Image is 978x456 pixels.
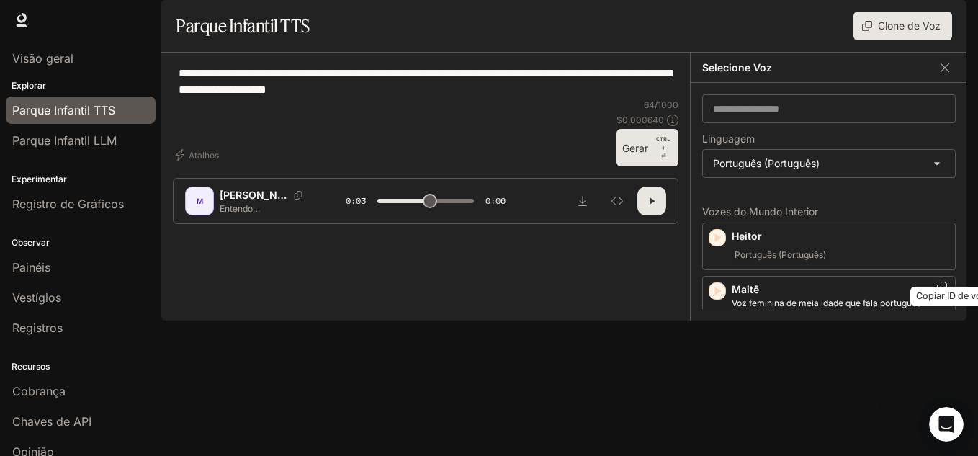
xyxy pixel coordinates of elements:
[9,6,37,33] button: volte
[655,99,658,110] font: /
[12,56,277,190] div: Rubber Duck says…
[702,133,755,145] font: Linguagem
[732,283,759,295] font: Maitê
[878,19,941,32] font: Clone de Voz
[622,115,664,125] font: 0,000640
[189,150,219,161] font: Atalhos
[702,205,818,218] font: Vozes do Mundo Interior
[929,407,964,442] iframe: Chat ao vivo do Intercom
[616,115,622,125] font: $
[644,99,655,110] font: 64
[853,12,952,40] button: Clone de Voz
[225,6,253,33] button: Lar
[70,19,212,30] font: A equipe também pode ajudar
[935,282,949,293] button: Copiar ID de voz
[173,143,225,166] button: Atalhos
[220,189,303,201] font: [PERSON_NAME]
[23,161,172,170] div: Rubber Duck • AI Agent • Just now
[735,249,826,260] font: Português (Português)
[703,150,955,177] div: Português (Português)
[244,327,267,350] button: Enviar uma mensagem…
[346,195,366,207] font: 0:03
[12,56,236,158] div: Hi! I'm Inworld's Rubber Duck AI Agent. I can answer questions related to Inworld's products, lik...
[568,187,597,215] button: Baixar áudio
[221,333,233,344] button: Seletor de emojis
[656,135,670,151] font: CTRL +
[197,197,203,205] font: M
[616,129,678,166] button: GerarCTRL +⏎
[732,298,921,308] font: Voz feminina de meia idade que fala português
[15,291,273,316] textarea: Faça uma pergunta…
[41,8,64,31] img: Imagem de perfil para Rubber Duck
[288,191,308,200] button: Copiar ID de voz
[23,65,225,150] div: Hi! I'm Inworld's Rubber Duck AI Agent. I can answer questions related to Inworld's products, lik...
[220,203,302,300] font: Entendo perfeitamente sua frustração com esta situação. Deixe-me analisar os detalhes da sua cont...
[70,6,168,18] font: Pato de borracha
[24,254,264,290] input: Seu e-mail
[253,6,279,32] div: Fechar
[622,142,648,154] font: Gerar
[732,297,949,310] p: Voz feminina de meia idade que fala português
[485,195,506,207] font: 0:06
[713,157,820,169] font: Português (Português)
[661,153,666,159] font: ⏎
[658,99,678,110] font: 1000
[176,15,310,37] font: Parque Infantil TTS
[732,230,762,242] font: Heitor
[603,187,632,215] button: Inspecionar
